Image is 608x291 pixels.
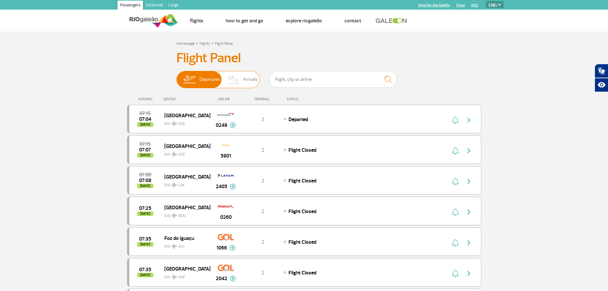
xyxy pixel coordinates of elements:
[216,244,227,252] span: 1066
[164,210,205,219] span: GIG
[164,240,205,249] span: GIG
[172,152,177,157] img: destiny_airplane.svg
[172,213,177,218] img: destiny_airplane.svg
[229,245,236,251] img: mais-info-painel-voo.svg
[261,208,264,215] span: 2
[344,18,361,24] a: Contact
[139,142,151,146] span: 2025-09-29 07:15:00
[283,97,335,101] div: STATUS
[129,97,164,101] div: HORÁRIO
[261,239,264,245] span: 2
[172,244,177,249] img: destiny_airplane.svg
[221,152,231,160] span: 5901
[137,273,153,277] span: [DATE]
[418,3,450,7] a: Shop On-line GaleOn
[289,239,316,245] span: Flight Closed
[172,121,177,126] img: destiny_airplane.svg
[139,206,151,211] span: 2025-09-29 07:25:00
[465,147,473,155] img: seta-direita-painel-voo.svg
[226,18,263,24] a: How to get and go
[178,182,184,188] span: LIM
[178,244,184,249] span: IGU
[215,41,233,46] a: Flight Panel
[289,116,308,123] span: Departed
[465,270,473,277] img: seta-direita-painel-voo.svg
[216,121,227,129] span: 0249
[289,208,316,215] span: Flight Closed
[289,147,316,153] span: Flight Closed
[190,18,203,24] a: Flights
[230,276,236,281] img: mais-info-painel-voo.svg
[164,148,205,157] span: GIG
[166,1,181,11] a: Cargo
[224,71,243,88] img: slider-desembarque
[137,211,153,216] span: [DATE]
[230,122,236,128] img: mais-info-painel-voo.svg
[176,50,432,66] h3: Flight Panel
[172,274,177,280] img: destiny_airplane.svg
[471,3,478,7] a: RQS
[289,270,316,276] span: Flight Closed
[164,271,205,280] span: GIG
[210,97,242,101] div: AIRLINE
[199,71,220,88] span: Departures
[452,239,459,247] img: sino-painel-voo.svg
[179,71,199,88] img: slider-embarque
[178,274,185,280] span: CNF
[178,152,185,157] span: EZE
[137,184,153,188] span: [DATE]
[452,116,459,124] img: sino-painel-voo.svg
[196,39,198,47] a: >
[143,1,166,11] a: Corporate
[164,179,205,188] span: GIG
[261,178,264,184] span: 2
[452,270,459,277] img: sino-painel-voo.svg
[137,153,153,157] span: [DATE]
[139,148,151,152] span: 2025-09-29 07:07:00
[172,182,177,188] img: destiny_airplane.svg
[139,172,151,177] span: 2025-09-29 07:00:00
[216,183,227,190] span: 2405
[465,239,473,247] img: seta-direita-painel-voo.svg
[137,122,153,127] span: [DATE]
[216,275,227,282] span: 2042
[139,111,151,116] span: 2025-09-29 07:15:00
[164,234,205,242] span: Foz do Iguaçu
[261,147,264,153] span: 2
[178,213,186,219] span: BOG
[139,117,151,121] span: 2025-09-29 07:04:00
[452,178,459,185] img: sino-painel-voo.svg
[286,18,322,24] a: Explore RIOgaleão
[164,118,205,127] span: GIG
[164,264,205,273] span: [GEOGRAPHIC_DATA]
[289,178,316,184] span: Flight Closed
[595,64,608,92] div: Plugin de acessibilidade da Hand Talk.
[230,184,236,189] img: mais-info-painel-voo.svg
[163,97,210,101] div: DESTINY
[456,3,465,7] a: Press
[164,172,205,181] span: [GEOGRAPHIC_DATA]
[220,213,232,221] span: 0260
[164,203,205,211] span: [GEOGRAPHIC_DATA]
[261,270,264,276] span: 2
[199,41,210,46] a: Flights
[164,111,205,119] span: [GEOGRAPHIC_DATA]
[452,208,459,216] img: sino-painel-voo.svg
[465,178,473,185] img: seta-direita-painel-voo.svg
[137,242,153,247] span: [DATE]
[243,71,258,88] span: Arrivals
[242,97,283,101] div: TERMINAL
[117,1,143,11] a: Passengers
[269,71,397,88] input: Flight, city or airline
[595,78,608,92] button: Abrir recursos assistivos.
[139,237,151,241] span: 2025-09-29 07:35:00
[465,208,473,216] img: seta-direita-painel-voo.svg
[452,147,459,155] img: sino-painel-voo.svg
[176,41,195,46] a: Home page
[139,267,151,272] span: 2025-09-29 07:35:00
[595,64,608,78] button: Abrir tradutor de língua de sinais.
[178,121,185,127] span: EZE
[139,178,151,183] span: 2025-09-29 07:08:00
[261,116,264,123] span: 2
[465,116,473,124] img: seta-direita-painel-voo.svg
